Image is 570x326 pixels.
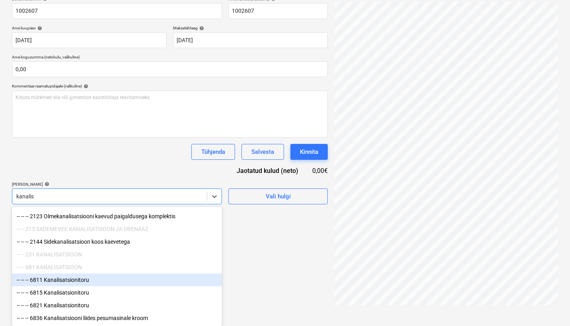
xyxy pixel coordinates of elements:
[12,25,167,31] div: Arve kuupäev
[12,248,222,261] div: -- -- 231 KANALISATSIOON
[290,144,328,160] button: Kinnita
[12,182,222,187] div: [PERSON_NAME]
[12,261,222,274] div: -- -- 681 KANALISATSIOON
[530,288,570,326] iframe: Chat Widget
[82,84,88,89] span: help
[12,83,328,89] div: Kommentaar raamatupidajale (valikuline)
[251,147,274,157] div: Salvesta
[228,3,328,19] input: Arve number
[12,312,222,324] div: -- -- -- 6836 Kanalisatsiooni liides pesumasinale kroom
[12,286,222,299] div: -- -- -- 6815 Kanalisatsionitoru
[198,26,204,31] span: help
[43,182,49,186] span: help
[12,299,222,312] div: -- -- -- 6821 Kanalisatsionitoru
[224,166,311,175] div: Jaotatud kulud (neto)
[173,32,328,48] input: Tähtaega pole määratud
[12,32,167,48] input: Arve kuupäeva pole määratud.
[12,3,222,19] input: Dokumendi nimi
[300,147,318,157] div: Kinnita
[12,61,328,77] input: Arve kogusumma (netokulu, valikuline)
[12,274,222,286] div: -- -- -- 6811 Kanalisatsionitoru
[12,210,222,223] div: -- -- -- 2123 Olmekanalisatsiooni kaevud paigaldusega komplektis
[241,144,284,160] button: Salvesta
[12,235,222,248] div: -- -- -- 2144 Sidekanalisatsioon koos kaevetega
[311,166,328,175] div: 0,00€
[12,54,328,61] p: Arve kogusumma (netokulu, valikuline)
[12,223,222,235] div: -- -- 213 SADEMEVEE KANALISATSIOON JA DRENAAZ
[191,144,235,160] button: Tühjenda
[201,147,225,157] div: Tühjenda
[173,25,328,31] div: Maksetähtaeg
[228,188,328,204] button: Vali hulgi
[266,191,291,202] div: Vali hulgi
[36,26,42,31] span: help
